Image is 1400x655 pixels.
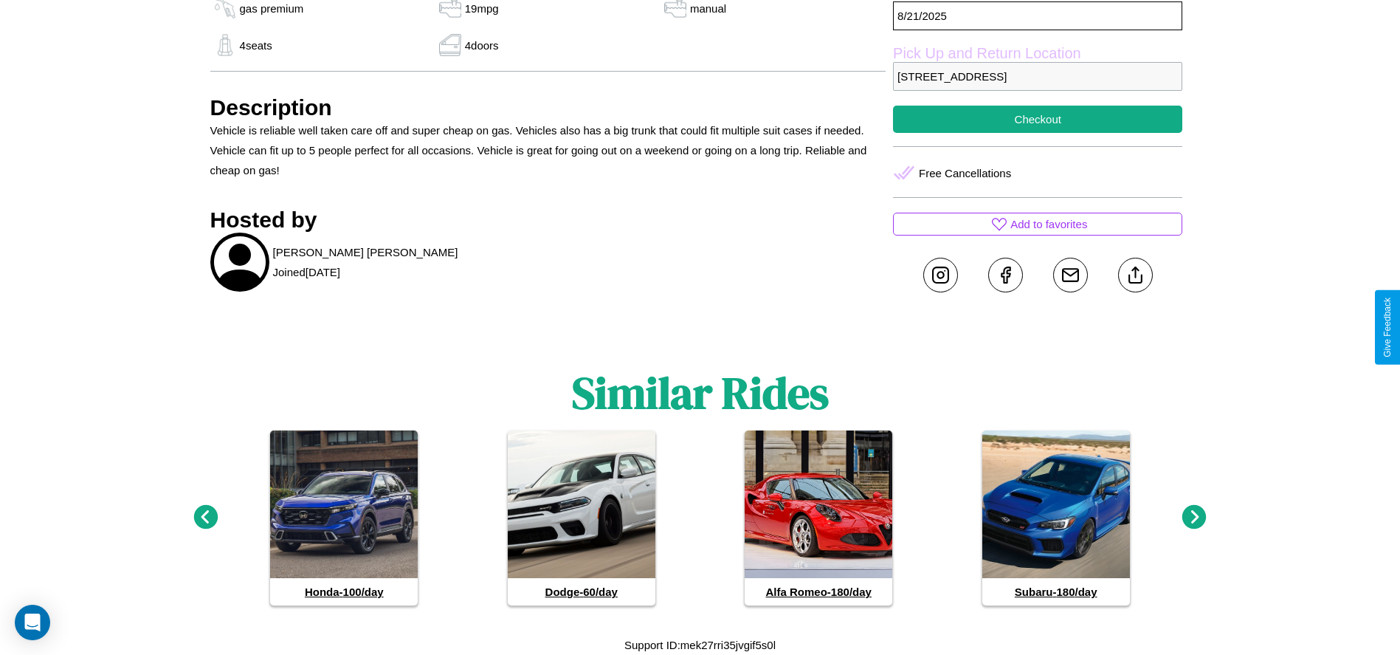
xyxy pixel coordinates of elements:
a: Alfa Romeo-180/day [745,431,892,606]
a: Subaru-180/day [982,431,1130,606]
a: Honda-100/day [270,431,418,606]
p: [STREET_ADDRESS] [893,62,1182,91]
p: Vehicle is reliable well taken care off and super cheap on gas. Vehicles also has a big trunk tha... [210,120,886,180]
h3: Hosted by [210,208,886,233]
img: gas [210,34,240,56]
h1: Similar Rides [572,363,829,423]
h4: Alfa Romeo - 180 /day [745,578,892,606]
h4: Dodge - 60 /day [508,578,655,606]
h4: Subaru - 180 /day [982,578,1130,606]
p: Add to favorites [1010,214,1087,234]
img: gas [435,34,465,56]
p: Support ID: mek27rri35jvgif5s0l [624,635,776,655]
p: 8 / 21 / 2025 [893,1,1182,30]
p: Joined [DATE] [273,262,340,282]
label: Pick Up and Return Location [893,45,1182,62]
h4: Honda - 100 /day [270,578,418,606]
button: Add to favorites [893,213,1182,236]
p: [PERSON_NAME] [PERSON_NAME] [273,242,458,262]
p: 4 seats [240,35,272,55]
button: Checkout [893,106,1182,133]
h3: Description [210,95,886,120]
div: Open Intercom Messenger [15,605,50,640]
div: Give Feedback [1382,298,1393,357]
p: 4 doors [465,35,499,55]
p: Free Cancellations [919,163,1011,183]
a: Dodge-60/day [508,431,655,606]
